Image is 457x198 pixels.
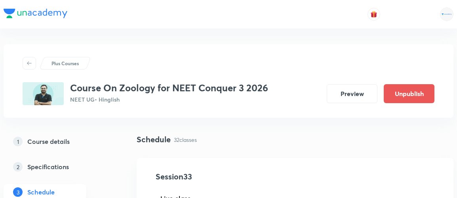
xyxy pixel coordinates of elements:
h4: Schedule [137,134,171,145]
h5: Schedule [27,187,55,197]
p: 3 [13,187,23,197]
a: 2Specifications [4,159,111,175]
img: Rahul Mishra [440,8,453,21]
p: 32 classes [174,136,197,144]
h5: Course details [27,137,70,146]
p: 2 [13,162,23,172]
button: avatar [368,8,380,21]
img: Company Logo [4,9,67,18]
img: 3EC2E3CB-A418-4ACD-8A66-A7822619E34E_plus.png [23,82,64,105]
button: Preview [327,84,377,103]
a: Company Logo [4,9,67,20]
p: NEET UG • Hinglish [70,95,268,104]
p: 1 [13,137,23,146]
img: avatar [370,11,377,18]
button: Unpublish [384,84,434,103]
h4: Session 33 [156,171,300,183]
h5: Specifications [27,162,69,172]
a: 1Course details [4,134,111,149]
h3: Course On Zoology for NEET Conquer 3 2026 [70,82,268,94]
p: Plus Courses [51,60,79,67]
